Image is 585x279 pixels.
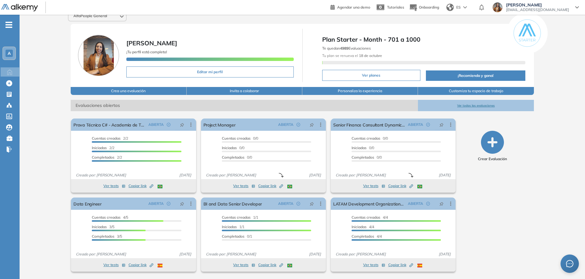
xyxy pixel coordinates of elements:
b: 18 de octubre [358,53,382,58]
button: Crea una evaluación [71,87,186,95]
button: pushpin [175,120,189,130]
button: Editar mi perfil [126,66,293,77]
span: ABIERTA [148,122,164,127]
a: Agendar una demo [330,3,370,10]
span: Copiar link [388,262,413,268]
span: [PERSON_NAME] [126,39,177,47]
span: 0/1 [222,234,252,239]
span: Iniciadas [92,145,107,150]
span: Te quedan Evaluaciones [322,46,371,51]
img: world [446,4,454,11]
span: [DATE] [177,251,194,257]
span: AlfaPeople General [73,13,107,18]
span: Cuentas creadas [352,136,380,141]
span: check-circle [296,123,300,126]
img: BRA [287,264,292,267]
span: Completados [92,234,114,239]
button: Ver tests [363,261,385,269]
span: ABIERTA [408,122,423,127]
button: Customiza tu espacio de trabajo [418,87,534,95]
span: Iniciadas [222,224,237,229]
span: Cuentas creadas [222,136,251,141]
button: Ver tests [233,261,255,269]
span: Completados [352,155,374,160]
span: pushpin [310,201,314,206]
button: pushpin [435,120,448,130]
span: Plan Starter - Month - 701 a 1000 [322,35,525,44]
span: 4/4 [352,234,382,239]
span: 3/5 [92,234,122,239]
span: ABIERTA [278,122,293,127]
span: 0/0 [222,155,252,160]
span: [DATE] [436,172,453,178]
span: pushpin [439,122,444,127]
span: Onboarding [419,5,439,9]
span: Evaluaciones abiertas [71,100,418,111]
button: pushpin [175,199,189,209]
span: check-circle [296,202,300,205]
span: Completados [352,234,374,239]
span: Cuentas creadas [222,215,251,220]
img: ESP [417,264,422,267]
img: BRA [417,185,422,188]
span: 2/2 [92,145,114,150]
button: ¡Recomienda y gana! [426,70,525,81]
span: check-circle [167,202,170,205]
span: Creado por: [PERSON_NAME] [203,251,259,257]
button: Ver tests [233,182,255,190]
span: [EMAIL_ADDRESS][DOMAIN_NAME] [506,7,569,12]
button: Copiar link [129,182,153,190]
b: 4989 [340,46,348,51]
span: 0/0 [352,145,374,150]
span: ABIERTA [148,201,164,206]
button: Ver planes [322,70,421,81]
span: 4/5 [92,215,128,220]
span: ABIERTA [408,201,423,206]
a: Project Manager [203,119,236,131]
span: check-circle [167,123,170,126]
span: Cuentas creadas [352,215,380,220]
button: Copiar link [388,182,413,190]
span: ES [456,5,461,10]
span: pushpin [180,201,184,206]
span: 1/1 [222,224,244,229]
a: Data Engineer [73,198,102,210]
span: Creado por: [PERSON_NAME] [333,172,388,178]
span: Iniciadas [92,224,107,229]
span: Copiar link [129,183,153,189]
span: ¡Tu perfil está completo! [126,50,167,54]
button: pushpin [305,120,319,130]
span: Copiar link [388,183,413,189]
button: Invita a colaborar [187,87,302,95]
span: 2/2 [92,155,122,160]
span: Iniciadas [352,145,367,150]
span: [DATE] [307,172,323,178]
button: pushpin [435,199,448,209]
span: Iniciadas [352,224,367,229]
span: [DATE] [177,172,194,178]
span: 0/0 [222,145,244,150]
span: Completados [222,155,244,160]
span: message [566,260,574,268]
span: check-circle [426,123,430,126]
span: 1/1 [222,215,258,220]
a: Prova Técnica C# - Academia de Talentos [73,119,146,131]
img: arrow [463,6,467,9]
span: Completados [92,155,114,160]
button: Copiar link [258,261,283,269]
button: Onboarding [409,1,439,14]
button: Copiar link [388,261,413,269]
span: pushpin [180,122,184,127]
span: 4/4 [352,224,374,229]
span: Creado por: [PERSON_NAME] [73,172,129,178]
span: Copiar link [258,262,283,268]
button: Ver todas las evaluaciones [418,100,534,111]
img: ESP [158,264,162,267]
a: BI and Data Senior Developer [203,198,262,210]
span: Copiar link [258,183,283,189]
button: Ver tests [103,182,125,190]
i: - [6,24,12,25]
span: Tutoriales [387,5,404,9]
img: BRA [287,185,292,188]
button: Ver tests [363,182,385,190]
